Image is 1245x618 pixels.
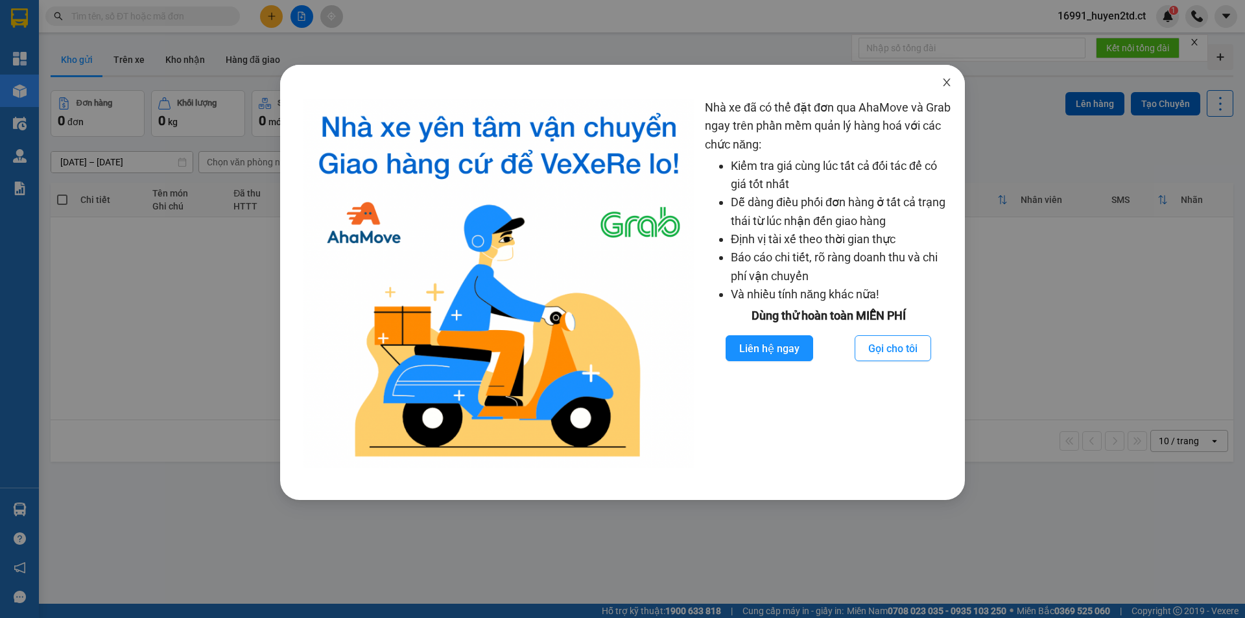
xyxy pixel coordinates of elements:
[705,99,952,468] div: Nhà xe đã có thể đặt đơn qua AhaMove và Grab ngay trên phần mềm quản lý hàng hoá với các chức năng:
[726,335,813,361] button: Liên hệ ngay
[739,340,800,357] span: Liên hệ ngay
[855,335,931,361] button: Gọi cho tôi
[929,65,965,101] button: Close
[705,307,952,325] div: Dùng thử hoàn toàn MIỄN PHÍ
[731,285,952,303] li: Và nhiều tính năng khác nữa!
[731,193,952,230] li: Dễ dàng điều phối đơn hàng ở tất cả trạng thái từ lúc nhận đến giao hàng
[731,157,952,194] li: Kiểm tra giá cùng lúc tất cả đối tác để có giá tốt nhất
[303,99,694,468] img: logo
[731,248,952,285] li: Báo cáo chi tiết, rõ ràng doanh thu và chi phí vận chuyển
[868,340,918,357] span: Gọi cho tôi
[731,230,952,248] li: Định vị tài xế theo thời gian thực
[942,77,952,88] span: close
